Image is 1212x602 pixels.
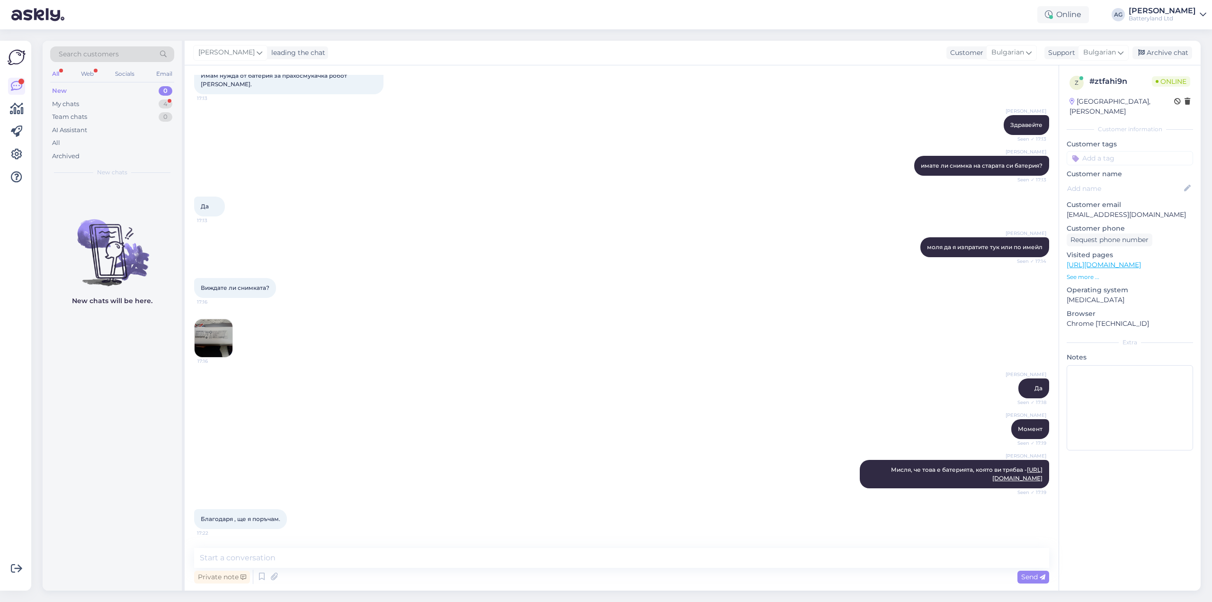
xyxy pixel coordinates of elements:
div: Support [1044,48,1075,58]
span: Seen ✓ 17:19 [1011,489,1046,496]
div: 0 [159,86,172,96]
p: Operating system [1067,285,1193,295]
div: Online [1037,6,1089,23]
p: Chrome [TECHNICAL_ID] [1067,319,1193,329]
p: [EMAIL_ADDRESS][DOMAIN_NAME] [1067,210,1193,220]
img: No chats [43,202,182,288]
span: имате ли снимка на старата си батерия? [921,162,1043,169]
div: [GEOGRAPHIC_DATA], [PERSON_NAME] [1069,97,1174,117]
span: Seen ✓ 17:18 [1011,399,1046,406]
span: Seen ✓ 17:14 [1011,258,1046,265]
span: Bulgarian [991,47,1024,58]
p: Visited pages [1067,250,1193,260]
div: leading the chat [267,48,325,58]
span: [PERSON_NAME] [1006,452,1046,459]
p: Customer name [1067,169,1193,179]
p: Browser [1067,309,1193,319]
div: 4 [159,99,172,109]
img: Attachment [195,319,232,357]
p: New chats will be here. [72,296,152,306]
div: Web [79,68,96,80]
span: Online [1152,76,1190,87]
span: Мисля, че това е батерията, която ви трябва - [891,466,1043,482]
span: Bulgarian [1083,47,1116,58]
input: Add a tag [1067,151,1193,165]
span: Виждате ли снимката? [201,284,269,291]
div: [PERSON_NAME] [1129,7,1196,15]
span: [PERSON_NAME] [1006,108,1046,115]
span: z [1075,79,1078,86]
div: Batteryland Ltd [1129,15,1196,22]
div: New [52,86,67,96]
div: Customer information [1067,125,1193,134]
div: AG [1112,8,1125,21]
div: Private note [194,571,250,584]
span: 17:16 [197,298,232,305]
span: [PERSON_NAME] [1006,148,1046,155]
span: New chats [97,168,127,177]
span: Send [1021,573,1045,581]
div: Team chats [52,112,87,122]
span: [PERSON_NAME] [198,47,255,58]
div: Archived [52,152,80,161]
p: Customer phone [1067,224,1193,234]
p: See more ... [1067,273,1193,281]
p: [MEDICAL_DATA] [1067,295,1193,305]
div: Archive chat [1132,46,1192,59]
span: 17:22 [197,530,232,537]
span: Благодаря , ще я поръчам. [201,515,280,522]
div: Request phone number [1067,234,1152,246]
span: Да [1034,385,1043,392]
div: All [52,138,60,148]
a: [PERSON_NAME]Batteryland Ltd [1129,7,1206,22]
span: 17:13 [197,217,232,224]
span: Здравейте [1010,121,1043,128]
div: Extra [1067,338,1193,347]
span: [PERSON_NAME] [1006,371,1046,378]
p: Notes [1067,352,1193,362]
span: [PERSON_NAME] [1006,230,1046,237]
span: Seen ✓ 17:13 [1011,135,1046,143]
span: моля да я изпратите тук или по имейл [927,243,1043,251]
div: Customer [946,48,983,58]
div: All [50,68,61,80]
div: # ztfahi9n [1089,76,1152,87]
p: Customer email [1067,200,1193,210]
p: Customer tags [1067,139,1193,149]
div: AI Assistant [52,126,87,135]
span: Search customers [59,49,119,59]
span: 17:16 [197,358,233,365]
span: Seen ✓ 17:19 [1011,440,1046,447]
div: Socials [113,68,136,80]
a: [URL][DOMAIN_NAME] [1067,261,1141,269]
span: 17:13 [197,95,232,102]
img: Askly Logo [8,48,26,66]
span: Seen ✓ 17:13 [1011,176,1046,183]
span: Момент [1018,425,1043,432]
div: Email [154,68,174,80]
div: My chats [52,99,79,109]
span: Да [201,203,209,210]
span: [PERSON_NAME] [1006,412,1046,419]
div: 0 [159,112,172,122]
input: Add name [1067,183,1182,194]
